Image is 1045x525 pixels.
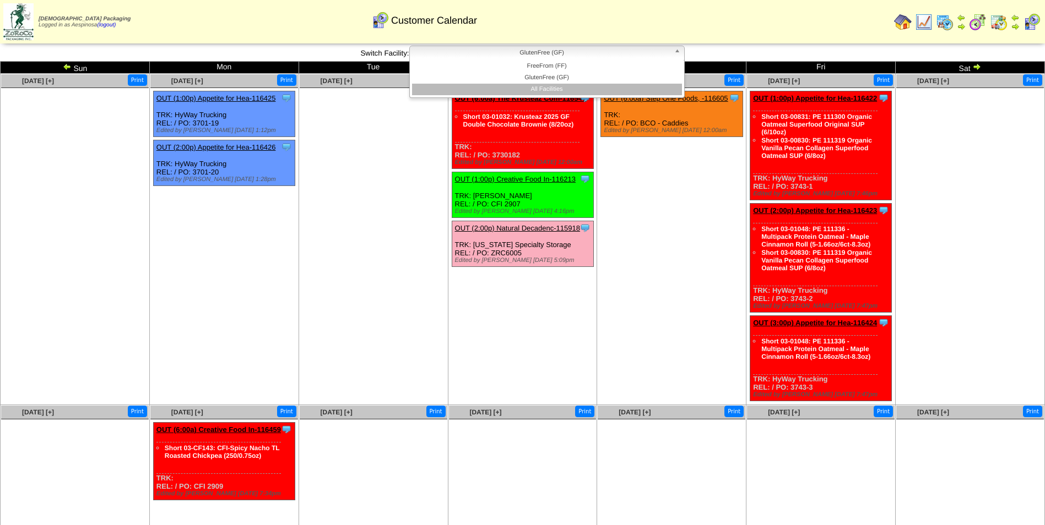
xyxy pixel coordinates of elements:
[1023,406,1042,417] button: Print
[753,206,877,215] a: OUT (2:00p) Appetite for Hea-116423
[750,316,892,401] div: TRK: HyWay Trucking REL: / PO: 3743-3
[753,94,877,102] a: OUT (1:00p) Appetite for Hea-116422
[463,113,574,128] a: Short 03-01032: Krusteaz 2025 GF Double Chocolate Brownie (8/20oz)
[746,62,896,74] td: Fri
[604,94,728,102] a: OUT (6:00a) Step One Foods, -116605
[1011,13,1020,22] img: arrowleft.gif
[729,92,740,103] img: Tooltip
[39,16,131,22] span: [DEMOGRAPHIC_DATA] Packaging
[156,176,295,183] div: Edited by [PERSON_NAME] [DATE] 1:28pm
[580,222,591,233] img: Tooltip
[63,62,72,71] img: arrowleft.gif
[1023,74,1042,86] button: Print
[761,249,872,272] a: Short 03-00830: PE 111319 Organic Vanilla Pecan Collagen Superfood Oatmeal SUP (6/8oz)
[128,74,147,86] button: Print
[321,408,353,416] a: [DATE] [+]
[277,406,296,417] button: Print
[750,91,892,200] div: TRK: HyWay Trucking REL: / PO: 3743-1
[1,62,150,74] td: Sun
[874,406,893,417] button: Print
[171,77,203,85] span: [DATE] [+]
[452,221,593,267] div: TRK: [US_STATE] Specialty Storage REL: / PO: ZRC6005
[601,91,743,137] div: TRK: REL: / PO: BCO - Caddies
[426,406,446,417] button: Print
[22,77,54,85] span: [DATE] [+]
[165,444,279,460] a: Short 03-CF143: CFI-Spicy Nacho TL Roasted Chickpea (250/0.75oz)
[619,408,651,416] a: [DATE] [+]
[724,406,744,417] button: Print
[874,74,893,86] button: Print
[39,16,131,28] span: Logged in as Aespinosa
[391,15,477,26] span: Customer Calendar
[575,406,594,417] button: Print
[371,12,389,29] img: calendarcustomer.gif
[917,408,949,416] a: [DATE] [+]
[277,74,296,86] button: Print
[753,303,891,309] div: Edited by [PERSON_NAME] [DATE] 7:47pm
[972,62,981,71] img: arrowright.gif
[149,62,299,74] td: Mon
[761,337,870,360] a: Short 03-01048: PE 111336 - Multipack Protein Oatmeal - Maple Cinnamon Roll (5-1.66oz/6ct-8.3oz)
[917,77,949,85] span: [DATE] [+]
[153,140,295,186] div: TRK: HyWay Trucking REL: / PO: 3701-20
[321,77,353,85] a: [DATE] [+]
[22,408,54,416] a: [DATE] [+]
[878,205,889,216] img: Tooltip
[452,91,593,169] div: TRK: REL: / PO: 3730182
[604,127,742,134] div: Edited by [PERSON_NAME] [DATE] 12:00am
[896,62,1045,74] td: Sat
[580,173,591,184] img: Tooltip
[171,408,203,416] a: [DATE] [+]
[990,13,1008,31] img: calendarinout.gif
[878,92,889,103] img: Tooltip
[412,61,682,72] li: FreeFrom (FF)
[153,423,295,500] div: TRK: REL: / PO: CFI 2909
[281,92,292,103] img: Tooltip
[452,172,593,218] div: TRK: [PERSON_NAME] REL: / PO: CFI 2907
[957,22,966,31] img: arrowright.gif
[455,208,593,215] div: Edited by [PERSON_NAME] [DATE] 4:16pm
[750,204,892,313] div: TRK: HyWay Trucking REL: / PO: 3743-2
[153,91,295,137] div: TRK: HyWay Trucking REL: / PO: 3701-19
[469,408,501,416] span: [DATE] [+]
[412,84,682,95] li: All Facilities
[936,13,954,31] img: calendarprod.gif
[915,13,933,31] img: line_graph.gif
[281,424,292,435] img: Tooltip
[455,224,580,232] a: OUT (2:00p) Natural Decadenc-115918
[156,425,281,434] a: OUT (6:00a) Creative Food In-116459
[761,113,872,136] a: Short 03-00831: PE 111300 Organic Oatmeal Superfood Original SUP (6/10oz)
[761,225,870,248] a: Short 03-01048: PE 111336 - Multipack Protein Oatmeal - Maple Cinnamon Roll (5-1.66oz/6ct-8.3oz)
[957,13,966,22] img: arrowleft.gif
[894,13,912,31] img: home.gif
[299,62,448,74] td: Tue
[455,175,576,183] a: OUT (1:00p) Creative Food In-116213
[128,406,147,417] button: Print
[455,159,593,166] div: Edited by [PERSON_NAME] [DATE] 12:00am
[753,190,891,197] div: Edited by [PERSON_NAME] [DATE] 7:46pm
[1011,22,1020,31] img: arrowright.gif
[156,143,276,151] a: OUT (2:00p) Appetite for Hea-116426
[753,391,891,398] div: Edited by [PERSON_NAME] [DATE] 7:47pm
[753,319,877,327] a: OUT (3:00p) Appetite for Hea-116424
[969,13,987,31] img: calendarblend.gif
[156,127,295,134] div: Edited by [PERSON_NAME] [DATE] 1:12pm
[878,317,889,328] img: Tooltip
[97,22,116,28] a: (logout)
[768,408,800,416] span: [DATE] [+]
[1023,13,1041,31] img: calendarcustomer.gif
[414,46,670,59] span: GlutenFree (GF)
[455,94,586,102] a: OUT (6:00a) The Krusteaz Com-116547
[3,3,34,40] img: zoroco-logo-small.webp
[412,72,682,84] li: GlutenFree (GF)
[761,136,872,160] a: Short 03-00830: PE 111319 Organic Vanilla Pecan Collagen Superfood Oatmeal SUP (6/8oz)
[156,490,295,497] div: Edited by [PERSON_NAME] [DATE] 7:34pm
[724,74,744,86] button: Print
[281,141,292,152] img: Tooltip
